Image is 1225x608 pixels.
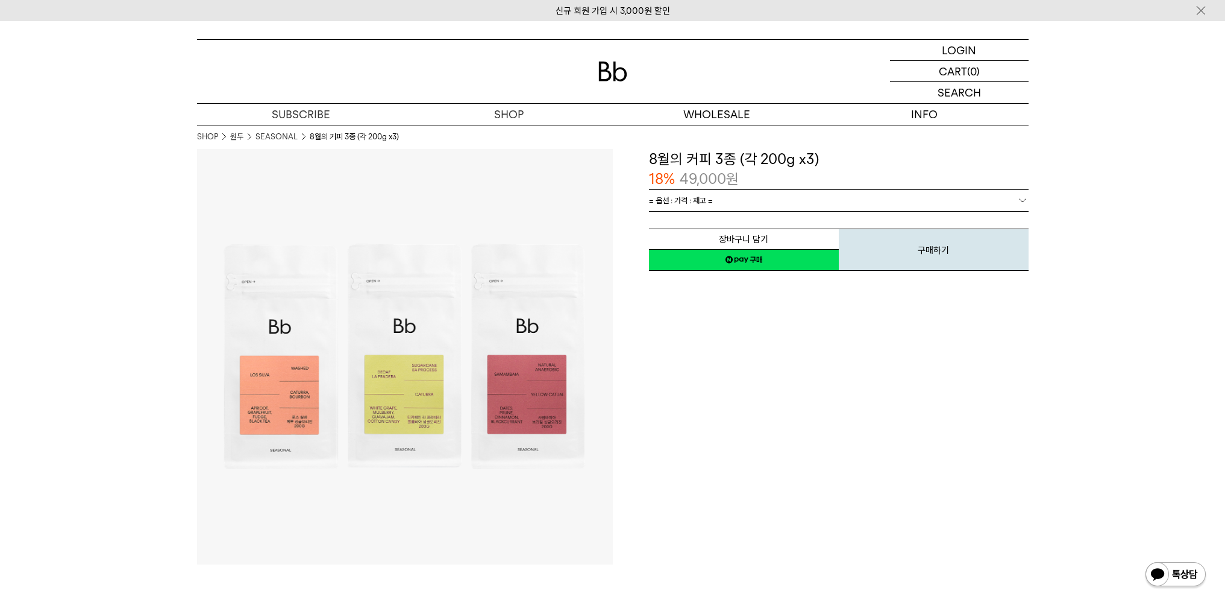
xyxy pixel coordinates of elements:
[967,61,980,81] p: (0)
[310,131,399,143] li: 8월의 커피 3종 (각 200g x3)
[649,190,713,211] span: = 옵션 : 가격 : 재고 =
[680,169,739,189] p: 49,000
[890,40,1029,61] a: LOGIN
[649,229,839,250] button: 장바구니 담기
[938,82,981,103] p: SEARCH
[255,131,298,143] a: SEASONAL
[649,169,675,189] p: 18%
[197,104,405,125] a: SUBSCRIBE
[839,229,1029,271] button: 구매하기
[613,104,821,125] p: WHOLESALE
[197,131,218,143] a: SHOP
[649,249,839,271] a: 새창
[890,61,1029,82] a: CART (0)
[821,104,1029,125] p: INFO
[556,5,670,16] a: 신규 회원 가입 시 3,000원 할인
[598,62,627,81] img: 로고
[939,61,967,81] p: CART
[649,149,1029,169] h3: 8월의 커피 3종 (각 200g x3)
[197,149,613,565] img: 8월의 커피 3종 (각 200g x3)
[942,40,976,60] p: LOGIN
[1144,561,1207,590] img: 카카오톡 채널 1:1 채팅 버튼
[726,170,739,188] span: 원
[405,104,613,125] a: SHOP
[230,131,243,143] a: 원두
